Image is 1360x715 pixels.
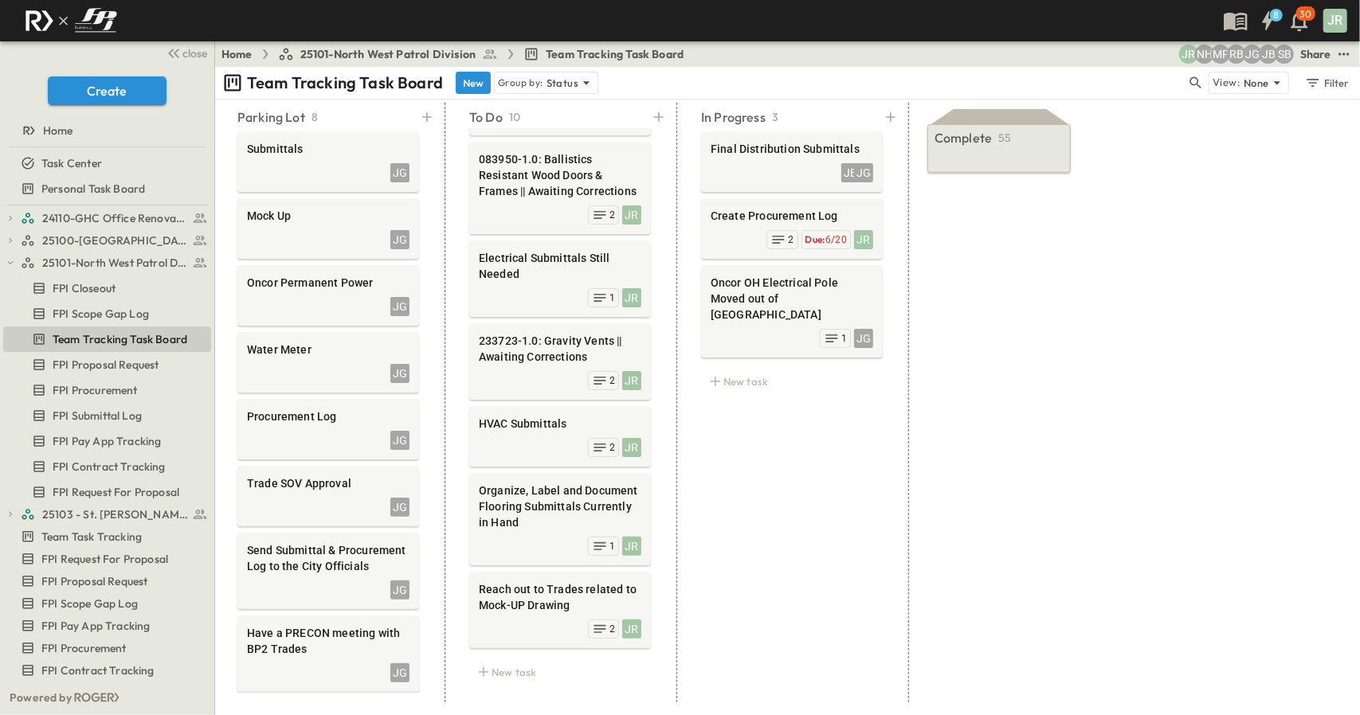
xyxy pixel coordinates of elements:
span: Team Task Tracking [41,529,142,545]
p: Complete [935,128,992,147]
div: Nila Hutcheson (nhutcheson@fpibuilders.com) [1195,45,1214,64]
a: FPI Submittal Log [3,404,208,427]
div: Sterling Barnett (sterling@fpibuilders.com) [1275,45,1294,64]
span: Water Meter [247,342,410,357]
span: 6/20 [825,234,847,245]
span: FPI Scope Gap Log [41,596,138,611]
span: FPI Submittal Log [53,408,142,424]
span: 1 [609,540,615,553]
span: 083950-1.0: Ballistics Resistant Wood Doors & Frames || Awaiting Corrections [479,151,641,199]
span: 25101-North West Patrol Division [300,46,476,62]
p: 10 [509,109,520,125]
p: 8 [312,109,318,125]
div: JG [390,163,410,182]
span: Team Tracking Task Board [546,46,684,62]
a: FPI Procurement [3,637,208,659]
a: FPI Pay App Tracking [3,615,208,637]
a: Team Tracking Task Board [3,328,208,350]
div: JR [622,537,641,556]
div: Monica Pruteanu (mpruteanu@fpibuilders.com) [1211,45,1230,64]
p: 55 [998,130,1011,146]
span: FPI Proposal Request [41,573,147,589]
span: HVAC Submittals [479,416,641,432]
div: FPI Contract Trackingtest [3,658,211,683]
p: None [1244,75,1269,91]
span: Oncor Permanent Power [247,275,410,291]
p: Status [547,75,578,91]
span: Due: [805,233,825,245]
a: 25101-North West Patrol Division [21,252,208,274]
a: 24110-GHC Office Renovations [21,207,208,229]
p: In Progress [701,107,766,127]
div: 25100-Vanguard Prep Schooltest [3,228,211,253]
button: JR [1322,7,1349,34]
div: Oncor OH Electrical Pole Moved out of [GEOGRAPHIC_DATA]JG1 [701,265,883,357]
span: 2 [609,623,615,635]
span: close [183,45,208,61]
span: Send Submittal & Procurement Log to the City Officials [247,542,410,574]
span: 1 [841,332,847,345]
span: Have a PRECON meeting with BP2 Trades [247,625,410,657]
a: 25101-North West Patrol Division [278,46,498,62]
div: New task [701,370,883,393]
span: FPI Request For Proposal [41,551,168,567]
div: FPI Proposal Requesttest [3,352,211,377]
button: close [160,41,211,64]
div: JG [854,329,873,348]
a: Home [3,119,208,142]
div: 25103 - St. [PERSON_NAME] Phase 2test [3,502,211,527]
a: FPI Pay App Tracking [3,430,208,452]
span: Oncor OH Electrical Pole Moved out of [GEOGRAPHIC_DATA] [711,275,873,322]
a: FPI Scope Gap Log [3,592,208,615]
div: Oncor Permanent PowerJG [237,265,419,326]
div: Josh Gille (jgille@fpibuilders.com) [1243,45,1262,64]
p: To Do [469,107,503,127]
a: Task Center [3,152,208,174]
p: 3 [772,109,778,125]
div: SubmittalsJG [237,131,419,192]
span: FPI Closeout [53,280,116,296]
div: Final Distribution SubmittalsJBJG [701,131,883,192]
div: Trade SOV ApprovalJG [237,466,419,526]
a: Home [221,46,253,62]
div: Team Tracking Task Boardtest [3,326,211,352]
span: Task Center [41,155,102,171]
div: FPI Procurementtest [3,377,211,403]
div: JR [622,438,641,457]
span: Procurement Log [247,408,410,424]
div: Share [1300,46,1331,62]
p: 30 [1300,8,1311,21]
img: c8d7d1ed905e502e8f77bf7063faec64e13b34fdb1f2bdd94b0e311fc34f8000.png [19,4,123,37]
span: 2 [609,441,615,454]
span: Create Procurement Log [711,208,873,224]
div: Electrical Submittals Still NeededJR1 [469,240,651,317]
div: Create Procurement LogJRDue:6/202 [701,198,883,259]
div: HVAC SubmittalsJR2 [469,406,651,467]
span: 1 [609,291,615,304]
a: FPI Request For Proposal [3,548,208,570]
div: Regina Barnett (rbarnett@fpibuilders.com) [1227,45,1246,64]
div: Have a PRECON meeting with BP2 TradesJG [237,615,419,692]
span: 233723-1.0: Gravity Vents || Awaiting Corrections [479,333,641,365]
button: New [456,72,491,94]
button: Filter [1299,72,1354,94]
div: JG [390,663,410,682]
div: New task [469,661,651,683]
span: FPI Proposal Request [53,357,159,373]
span: FPI Procurement [41,640,127,656]
h6: 8 [1273,9,1279,21]
button: Create [48,76,167,105]
div: 083950-1.0: Ballistics Resistant Wood Doors & Frames || Awaiting CorrectionsJR2 [469,142,651,234]
span: Reach out to Trades related to Mock-UP Drawing [479,581,641,613]
span: Mock Up [247,208,410,224]
span: 25100-Vanguard Prep School [42,232,188,248]
a: FPI Scope Gap Log [3,303,208,325]
a: Team Tracking Task Board [523,46,684,62]
div: JG [390,580,410,600]
a: FPI Closeout [3,277,208,299]
div: FPI Scope Gap Logtest [3,591,211,616]
div: Personal Task Boardtest [3,176,211,201]
span: Submittals [247,141,410,157]
div: Jayden Ramirez (jramirez@fpibuilders.com) [1179,45,1198,64]
a: 25100-Vanguard Prep School [21,229,208,252]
